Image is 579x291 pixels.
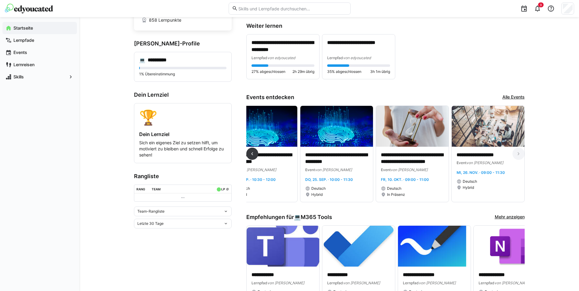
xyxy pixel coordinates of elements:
[267,56,295,60] span: von edyoucated
[136,187,145,191] div: Rang
[292,69,314,74] span: 2h 29m übrig
[494,281,531,285] span: von [PERSON_NAME]
[139,140,226,158] p: Sich ein eigenes Ziel zu setzen hilft, um motiviert zu bleiben und schnell Erfolge zu sehen!
[474,226,546,267] img: image
[252,56,267,60] span: Lernpfad
[294,214,332,221] div: 💻️
[403,281,419,285] span: Lernpfad
[463,179,477,184] span: Deutsch
[300,106,373,147] img: image
[134,92,232,98] h3: Dein Lernziel
[502,94,525,101] a: Alle Events
[343,56,371,60] span: von edyoucated
[246,214,332,221] h3: Empfehlungen für
[139,57,145,63] div: 💻️
[139,131,226,137] h4: Dein Lernziel
[246,94,294,101] h3: Events entdecken
[311,186,326,191] span: Deutsch
[137,209,165,214] span: Team-Rangliste
[225,106,297,147] img: image
[391,167,428,172] span: von [PERSON_NAME]
[311,192,323,197] span: Hybrid
[139,72,226,77] p: 1% Übereinstimmung
[381,177,429,182] span: Fr, 10. Okt. · 09:00 - 11:00
[327,281,343,285] span: Lernpfad
[381,167,391,172] span: Event
[134,173,232,180] h3: Rangliste
[230,177,276,182] span: Mi, 17. Sep. · 10:30 - 12:00
[343,281,380,285] span: von [PERSON_NAME]
[419,281,456,285] span: von [PERSON_NAME]
[238,6,347,11] input: Skills und Lernpfade durchsuchen…
[387,186,401,191] span: Deutsch
[247,226,319,267] img: image
[305,177,353,182] span: Do, 25. Sep. · 10:00 - 11:30
[322,226,395,267] img: image
[301,214,332,221] span: M365 Tools
[149,17,181,23] span: 858 Lernpunkte
[540,3,542,7] span: 9
[252,281,267,285] span: Lernpfad
[305,167,315,172] span: Event
[463,185,474,190] span: Hybrid
[221,187,225,191] div: LP
[466,160,503,165] span: von [PERSON_NAME]
[239,167,276,172] span: von [PERSON_NAME]
[226,186,229,191] a: ø
[479,281,494,285] span: Lernpfad
[457,170,505,175] span: Mi, 26. Nov. · 09:00 - 11:30
[376,106,449,147] img: image
[315,167,352,172] span: von [PERSON_NAME]
[452,106,524,147] img: image
[152,187,161,191] div: Team
[398,226,471,267] img: image
[327,56,343,60] span: Lernpfad
[387,192,405,197] span: In Präsenz
[252,69,285,74] span: 27% abgeschlossen
[370,69,390,74] span: 3h 1m übrig
[327,69,361,74] span: 35% abgeschlossen
[139,108,226,126] div: 🏆
[137,221,164,226] span: Letzte 30 Tage
[267,281,304,285] span: von [PERSON_NAME]
[495,214,525,221] a: Mehr anzeigen
[134,40,232,47] h3: [PERSON_NAME]-Profile
[246,23,525,29] h3: Weiter lernen
[457,160,466,165] span: Event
